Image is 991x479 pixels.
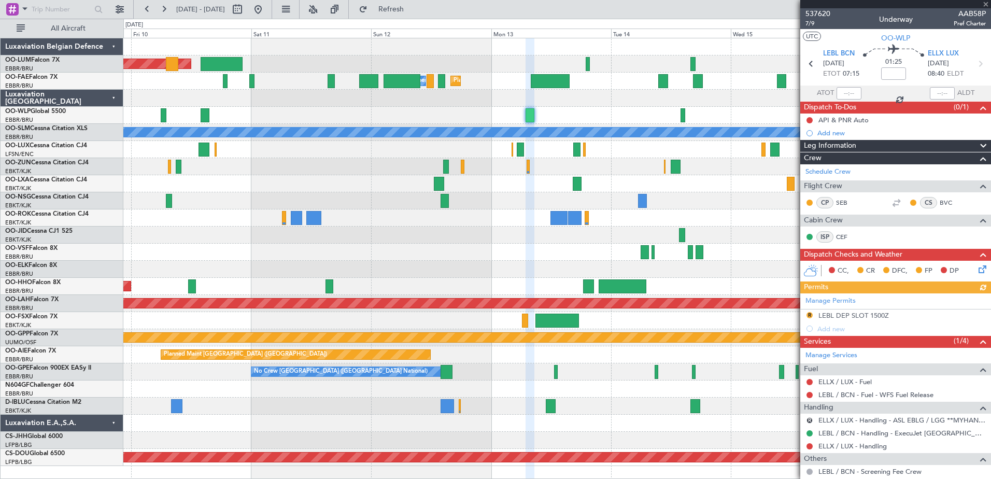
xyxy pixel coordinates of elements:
[804,180,842,192] span: Flight Crew
[5,143,87,149] a: OO-LUXCessna Citation CJ4
[5,356,33,363] a: EBBR/BRU
[5,279,32,286] span: OO-HHO
[818,390,933,399] a: LEBL / BCN - Fuel - WFS Fuel Release
[5,194,89,200] a: OO-NSGCessna Citation CJ4
[164,347,327,362] div: Planned Maint [GEOGRAPHIC_DATA] ([GEOGRAPHIC_DATA])
[925,266,932,276] span: FP
[954,19,986,28] span: Pref Charter
[5,382,74,388] a: N604GFChallenger 604
[5,219,31,227] a: EBKT/KJK
[5,167,31,175] a: EBKT/KJK
[5,399,25,405] span: D-IBLU
[5,399,81,405] a: D-IBLUCessna Citation M2
[5,365,30,371] span: OO-GPE
[805,167,851,177] a: Schedule Crew
[125,21,143,30] div: [DATE]
[32,2,91,17] input: Trip Number
[804,402,833,414] span: Handling
[836,198,859,207] a: SEB
[823,69,840,79] span: ETOT
[5,228,73,234] a: OO-JIDCessna CJ1 525
[254,364,428,379] div: No Crew [GEOGRAPHIC_DATA] ([GEOGRAPHIC_DATA] National)
[5,348,27,354] span: OO-AIE
[817,88,834,98] span: ATOT
[5,133,33,141] a: EBBR/BRU
[5,82,33,90] a: EBBR/BRU
[928,59,949,69] span: [DATE]
[5,373,33,381] a: EBBR/BRU
[881,33,910,44] span: OO-WLP
[5,65,33,73] a: EBBR/BRU
[954,102,969,112] span: (0/1)
[928,69,944,79] span: 08:40
[885,57,902,67] span: 01:25
[5,331,58,337] a: OO-GPPFalcon 7X
[940,198,963,207] a: BVC
[818,416,986,425] a: ELLX / LUX - Handling - ASL EBLG / LGG **MYHANDLING**
[928,49,959,59] span: ELLX LUX
[5,433,63,440] a: CS-JHHGlobal 6000
[805,19,830,28] span: 7/9
[5,143,30,149] span: OO-LUX
[454,73,544,89] div: Planned Maint Melsbroek Air Base
[5,125,30,132] span: OO-SLM
[818,467,922,476] a: LEBL / BCN - Screening Fee Crew
[823,49,855,59] span: LEBL BCN
[957,88,974,98] span: ALDT
[5,262,29,269] span: OO-ELK
[892,266,908,276] span: DFC,
[5,253,33,261] a: EBBR/BRU
[5,74,58,80] a: OO-FAEFalcon 7X
[5,390,33,398] a: EBBR/BRU
[5,287,33,295] a: EBBR/BRU
[950,266,959,276] span: DP
[5,185,31,192] a: EBKT/KJK
[176,5,225,14] span: [DATE] - [DATE]
[5,314,29,320] span: OO-FSX
[816,197,833,208] div: CP
[954,8,986,19] span: AAB58P
[5,331,30,337] span: OO-GPP
[806,417,813,424] button: R
[5,108,66,115] a: OO-WLPGlobal 5500
[818,377,872,386] a: ELLX / LUX - Fuel
[817,129,986,137] div: Add new
[5,74,29,80] span: OO-FAE
[371,29,491,38] div: Sun 12
[5,314,58,320] a: OO-FSXFalcon 7X
[5,270,33,278] a: EBBR/BRU
[5,108,31,115] span: OO-WLP
[879,14,913,25] div: Underway
[611,29,731,38] div: Tue 14
[5,279,61,286] a: OO-HHOFalcon 8X
[5,57,31,63] span: OO-LUM
[843,69,859,79] span: 07:15
[5,262,57,269] a: OO-ELKFalcon 8X
[5,433,27,440] span: CS-JHH
[838,266,849,276] span: CC,
[804,152,822,164] span: Crew
[804,453,827,465] span: Others
[5,297,59,303] a: OO-LAHFalcon 7X
[5,339,36,346] a: UUMO/OSF
[818,442,887,450] a: ELLX / LUX - Handling
[804,140,856,152] span: Leg Information
[5,297,30,303] span: OO-LAH
[818,429,986,438] a: LEBL / BCN - Handling - ExecuJet [GEOGRAPHIC_DATA] [PERSON_NAME]/BCN
[5,382,30,388] span: N604GF
[5,236,31,244] a: EBKT/KJK
[5,245,29,251] span: OO-VSF
[370,6,413,13] span: Refresh
[27,25,109,32] span: All Aircraft
[11,20,112,37] button: All Aircraft
[818,116,869,124] div: API & PNR Auto
[5,160,31,166] span: OO-ZUN
[920,197,937,208] div: CS
[836,232,859,242] a: CEF
[5,321,31,329] a: EBKT/KJK
[954,335,969,346] span: (1/4)
[5,450,30,457] span: CS-DOU
[5,245,58,251] a: OO-VSFFalcon 8X
[5,177,30,183] span: OO-LXA
[5,441,32,449] a: LFPB/LBG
